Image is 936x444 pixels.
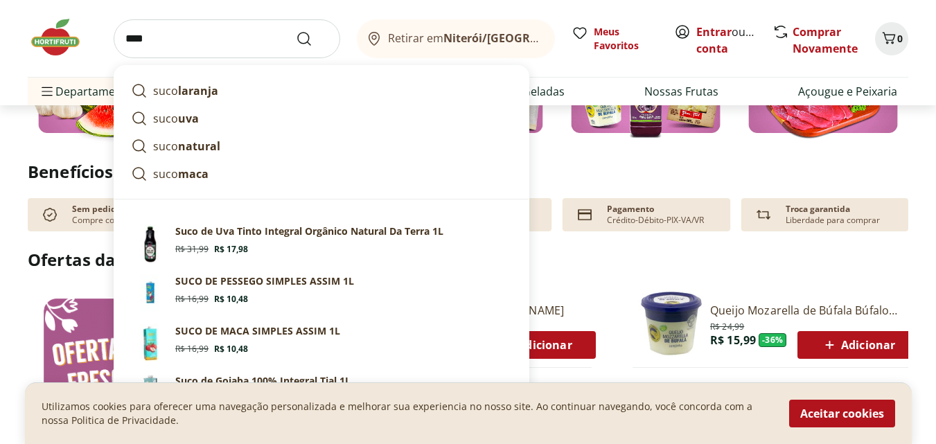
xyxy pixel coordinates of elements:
[875,22,908,55] button: Carrinho
[114,19,340,58] input: search
[125,160,518,188] a: sucomaca
[214,344,248,355] span: R$ 10,48
[28,17,97,58] img: Hortifruti
[793,24,858,56] a: Comprar Novamente
[125,269,518,319] a: Suco de Pêssego Simples Assim 1LSUCO DE PESSEGO SIMPLES ASSIM 1LR$ 16,99R$ 10,48
[72,215,159,226] p: Compre como preferir
[388,32,541,44] span: Retirar em
[710,332,756,348] span: R$ 15,99
[638,290,705,357] img: Queijo Mozarella de Búfala Búfalo Dourado 150g
[574,204,596,226] img: card
[153,166,209,182] p: suco
[153,138,220,154] p: suco
[696,24,772,56] a: Criar conta
[39,75,55,108] button: Menu
[752,204,775,226] img: Devolução
[131,324,170,363] img: Suco de Maçã Simples Assim 1L
[175,224,443,238] p: Suco de Uva Tinto Integral Orgânico Natural Da Terra 1L
[131,224,170,263] img: Principal
[821,337,895,353] span: Adicionar
[178,83,218,98] strong: laranja
[153,110,199,127] p: suco
[594,25,657,53] span: Meus Favoritos
[178,166,209,181] strong: maca
[696,24,758,57] span: ou
[39,204,61,226] img: check
[644,83,718,100] a: Nossas Frutas
[125,319,518,368] a: Suco de Maçã Simples Assim 1LSUCO DE MACA SIMPLES ASSIM 1LR$ 16,99R$ 10,48
[178,139,220,154] strong: natural
[696,24,732,39] a: Entrar
[710,319,744,332] span: R$ 24,99
[28,248,908,272] h2: Ofertas da Semana
[798,83,897,100] a: Açougue e Peixaria
[125,105,518,132] a: sucouva
[125,77,518,105] a: sucolaranja
[786,215,880,226] p: Liberdade para comprar
[897,32,903,45] span: 0
[797,331,919,359] button: Adicionar
[443,30,601,46] b: Niterói/[GEOGRAPHIC_DATA]
[153,82,218,99] p: suco
[125,132,518,160] a: suconatural
[175,274,354,288] p: SUCO DE PESSEGO SIMPLES ASSIM 1L
[786,204,850,215] p: Troca garantida
[28,162,908,181] h2: Benefícios!
[497,337,572,353] span: Adicionar
[710,303,919,318] a: Queijo Mozarella de Búfala Búfalo Dourado 150g
[125,368,518,418] a: Suco de Goiaba 100% Integral Tial 1LSuco de Goiaba 100% Integral Tial 1LR$ 14,99R$ 9,58
[607,215,704,226] p: Crédito-Débito-PIX-VA/VR
[175,244,209,255] span: R$ 31,99
[175,324,340,338] p: SUCO DE MACA SIMPLES ASSIM 1L
[214,244,248,255] span: R$ 17,98
[175,344,209,355] span: R$ 16,99
[175,294,209,305] span: R$ 16,99
[131,274,170,313] img: Suco de Pêssego Simples Assim 1L
[572,25,657,53] a: Meus Favoritos
[72,204,156,215] p: Sem pedido mínimo
[42,400,772,427] p: Utilizamos cookies para oferecer uma navegação personalizada e melhorar sua experiencia no nosso ...
[125,219,518,269] a: PrincipalSuco de Uva Tinto Integral Orgânico Natural Da Terra 1LR$ 31,99R$ 17,98
[178,111,199,126] strong: uva
[131,374,170,413] img: Suco de Goiaba 100% Integral Tial 1L
[175,374,351,388] p: Suco de Goiaba 100% Integral Tial 1L
[474,331,595,359] button: Adicionar
[296,30,329,47] button: Submit Search
[357,19,555,58] button: Retirar emNiterói/[GEOGRAPHIC_DATA]
[39,75,139,108] span: Departamentos
[789,400,895,427] button: Aceitar cookies
[759,333,786,347] span: - 36 %
[607,204,654,215] p: Pagamento
[214,294,248,305] span: R$ 10,48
